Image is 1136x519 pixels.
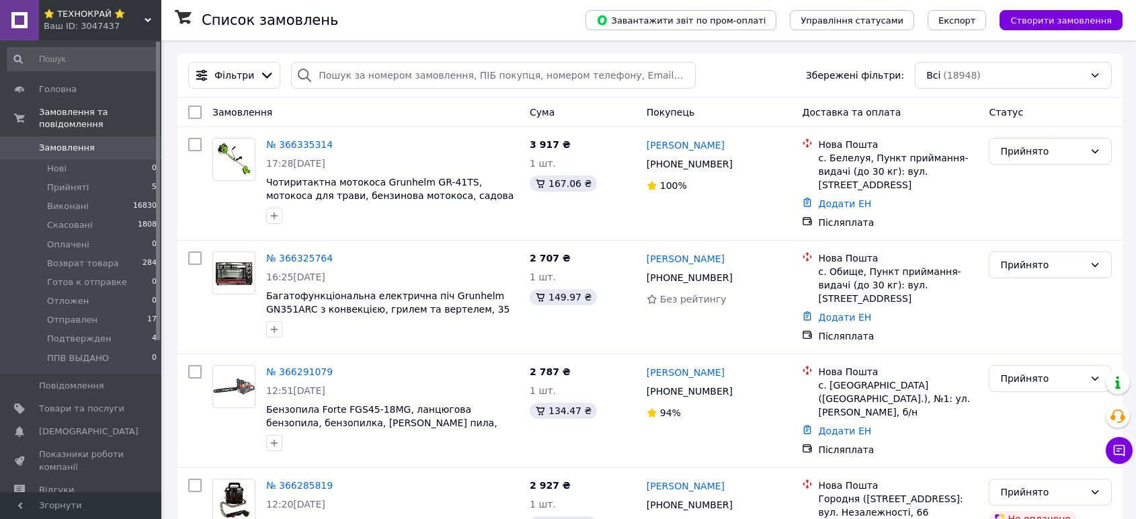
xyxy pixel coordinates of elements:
[926,69,940,82] span: Всі
[818,365,978,378] div: Нова Пошта
[39,403,124,415] span: Товари та послуги
[818,426,871,436] a: Додати ЕН
[818,151,978,192] div: с. Белелуя, Пункт приймання-видачі (до 30 кг): вул. [STREET_ADDRESS]
[1000,10,1123,30] button: Створити замовлення
[39,448,124,473] span: Показники роботи компанії
[47,352,109,364] span: ППВ ВЫДАНО
[47,239,89,251] span: Оплачені
[818,479,978,492] div: Нова Пошта
[1010,15,1112,26] span: Створити замовлення
[647,479,725,493] a: [PERSON_NAME]
[44,8,145,20] span: ⭐ ТЕХНОКРАЙ ⭐
[818,251,978,265] div: Нова Пошта
[266,139,333,150] a: № 366335314
[647,107,694,118] span: Покупець
[530,139,571,150] span: 3 917 ₴
[39,142,95,154] span: Замовлення
[152,333,157,345] span: 4
[1000,371,1084,386] div: Прийнято
[647,138,725,152] a: [PERSON_NAME]
[47,163,67,175] span: Нові
[801,15,903,26] span: Управління статусами
[647,500,733,510] span: [PHONE_NUMBER]
[213,138,255,180] img: Фото товару
[818,312,871,323] a: Додати ЕН
[647,386,733,397] span: [PHONE_NUMBER]
[818,329,978,343] div: Післяплата
[530,107,555,118] span: Cума
[266,385,325,396] span: 12:51[DATE]
[1000,144,1084,159] div: Прийнято
[133,200,157,212] span: 16830
[530,272,556,282] span: 1 шт.
[214,69,254,82] span: Фільтри
[47,182,89,194] span: Прийняті
[647,159,733,169] span: [PHONE_NUMBER]
[266,177,514,214] a: Чотиритактна мотокоса Grunhelm GR-41TS, мотокоса для трави, бензинова мотокоса, садова мотокоса, ...
[818,198,871,209] a: Додати ЕН
[47,295,89,307] span: Отложен
[213,257,255,288] img: Фото товару
[266,158,325,169] span: 17:28[DATE]
[818,138,978,151] div: Нова Пошта
[530,480,571,491] span: 2 927 ₴
[266,404,497,442] a: Бензопила Forte FGS45-18MG, ланцюгова бензопила, бензопилка, [PERSON_NAME] пила, ланцюгова пила
[47,314,97,326] span: Отправлен
[47,333,111,345] span: Подтвержден
[818,265,978,305] div: с. Обище, Пункт приймання-видачі (до 30 кг): вул. [STREET_ADDRESS]
[47,276,127,288] span: Готов к отправке
[802,107,901,118] span: Доставка та оплата
[212,107,272,118] span: Замовлення
[660,180,687,191] span: 100%
[530,289,597,305] div: 149.97 ₴
[530,253,571,264] span: 2 707 ₴
[266,272,325,282] span: 16:25[DATE]
[530,175,597,192] div: 167.06 ₴
[147,314,157,326] span: 17
[39,106,161,130] span: Замовлення та повідомлення
[291,62,696,89] input: Пошук за номером замовлення, ПІБ покупця, номером телефону, Email, номером накладної
[1000,485,1084,500] div: Прийнято
[7,47,158,71] input: Пошук
[943,70,980,81] span: (18948)
[530,366,571,377] span: 2 787 ₴
[647,252,725,266] a: [PERSON_NAME]
[647,366,725,379] a: [PERSON_NAME]
[818,443,978,456] div: Післяплата
[647,272,733,283] span: [PHONE_NUMBER]
[596,14,766,26] span: Завантажити звіт по пром-оплаті
[212,251,255,294] a: Фото товару
[152,295,157,307] span: 0
[152,239,157,251] span: 0
[530,403,597,419] div: 134.47 ₴
[266,366,333,377] a: № 366291079
[39,83,77,95] span: Головна
[1106,437,1133,464] button: Чат з покупцем
[660,294,727,305] span: Без рейтингу
[152,276,157,288] span: 0
[47,200,89,212] span: Виконані
[818,216,978,229] div: Післяплата
[585,10,776,30] button: Завантажити звіт по пром-оплаті
[213,378,255,395] img: Фото товару
[790,10,914,30] button: Управління статусами
[938,15,976,26] span: Експорт
[1000,257,1084,272] div: Прийнято
[989,107,1023,118] span: Статус
[212,138,255,181] a: Фото товару
[138,219,157,231] span: 1808
[266,290,510,328] a: Багатофункціональна електрична піч Grunhelm GN351ARC з конвекцією, грилем та вертелем, 35 л, 1800 Вт
[143,257,157,270] span: 284
[212,365,255,408] a: Фото товару
[39,484,74,496] span: Відгуки
[806,69,904,82] span: Збережені фільтри:
[39,426,138,438] span: [DEMOGRAPHIC_DATA]
[152,163,157,175] span: 0
[47,219,93,231] span: Скасовані
[44,20,161,32] div: Ваш ID: 3047437
[986,14,1123,25] a: Створити замовлення
[818,492,978,519] div: Городня ([STREET_ADDRESS]: вул. Незалежності, 66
